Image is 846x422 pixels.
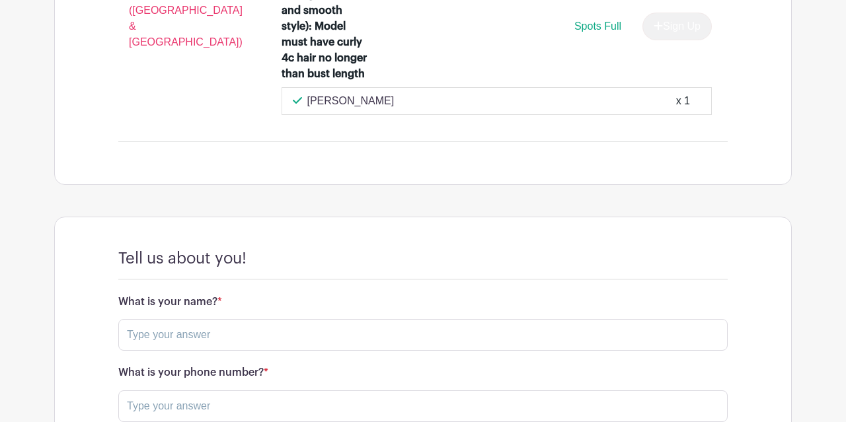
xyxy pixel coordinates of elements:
h4: Tell us about you! [118,249,247,268]
input: Type your answer [118,390,728,422]
h6: What is your name? [118,296,728,308]
h6: What is your phone number? [118,367,728,379]
div: x 1 [676,93,690,109]
span: Spots Full [574,20,621,32]
input: Type your answer [118,319,728,351]
p: [PERSON_NAME] [307,93,395,109]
